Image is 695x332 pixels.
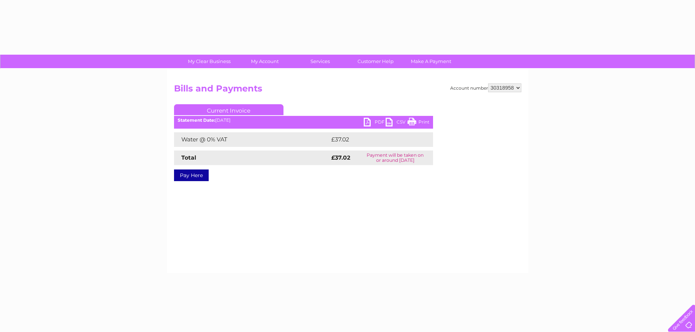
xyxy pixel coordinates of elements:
[364,118,386,128] a: PDF
[179,55,239,68] a: My Clear Business
[181,154,196,161] strong: Total
[358,151,433,165] td: Payment will be taken on or around [DATE]
[290,55,350,68] a: Services
[408,118,429,128] a: Print
[174,132,329,147] td: Water @ 0% VAT
[174,104,283,115] a: Current Invoice
[386,118,408,128] a: CSV
[174,83,521,97] h2: Bills and Payments
[345,55,406,68] a: Customer Help
[401,55,461,68] a: Make A Payment
[331,154,350,161] strong: £37.02
[235,55,295,68] a: My Account
[178,117,215,123] b: Statement Date:
[450,83,521,92] div: Account number
[174,118,433,123] div: [DATE]
[329,132,418,147] td: £37.02
[174,169,209,181] a: Pay Here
